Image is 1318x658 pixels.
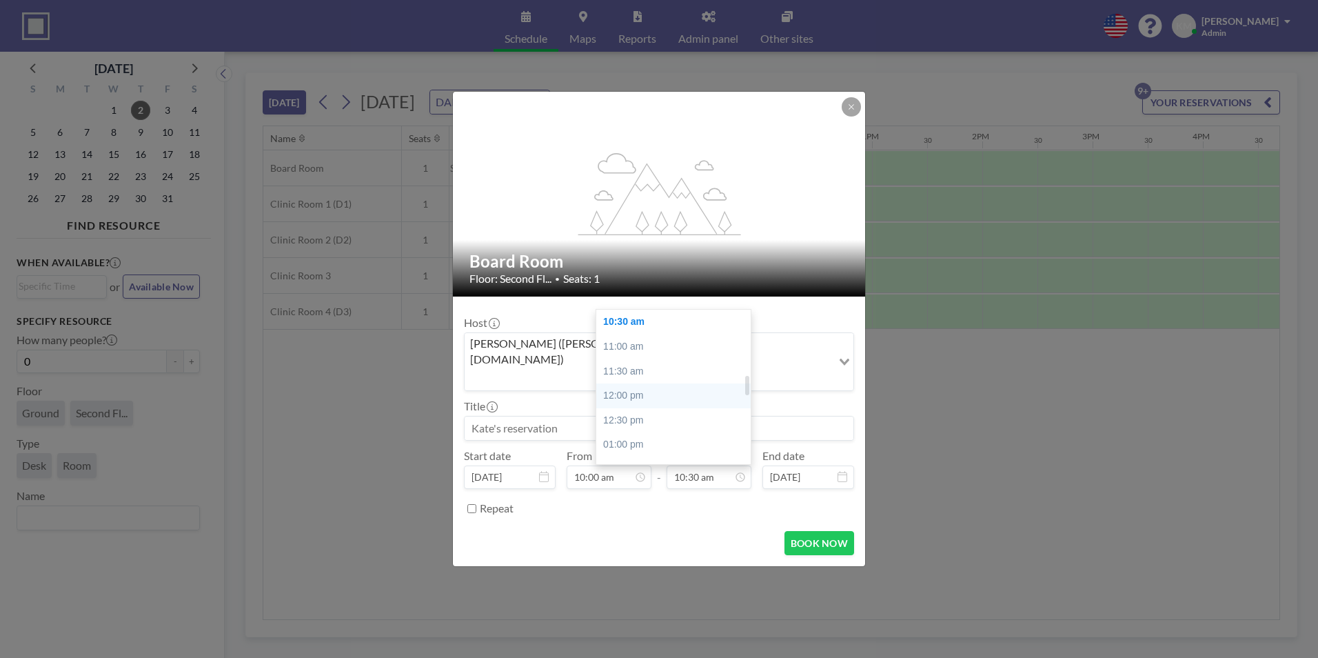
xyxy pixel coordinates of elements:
[657,454,661,484] span: -
[464,399,496,413] label: Title
[466,370,831,388] input: Search for option
[467,336,829,367] span: [PERSON_NAME] ([PERSON_NAME][EMAIL_ADDRESS][DOMAIN_NAME])
[596,383,758,408] div: 12:00 pm
[465,333,853,390] div: Search for option
[596,457,758,482] div: 01:30 pm
[465,417,853,440] input: Kate's reservation
[596,335,758,359] div: 11:00 am
[596,408,758,433] div: 12:30 pm
[480,501,514,515] label: Repeat
[469,272,551,286] span: Floor: Second Fl...
[464,316,498,330] label: Host
[563,272,600,286] span: Seats: 1
[567,449,592,463] label: From
[578,152,741,235] g: flex-grow: 1.2;
[469,251,850,272] h2: Board Room
[596,359,758,384] div: 11:30 am
[784,531,854,555] button: BOOK NOW
[596,310,758,335] div: 10:30 am
[596,432,758,457] div: 01:00 pm
[464,449,511,463] label: Start date
[555,274,560,284] span: •
[762,449,804,463] label: End date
